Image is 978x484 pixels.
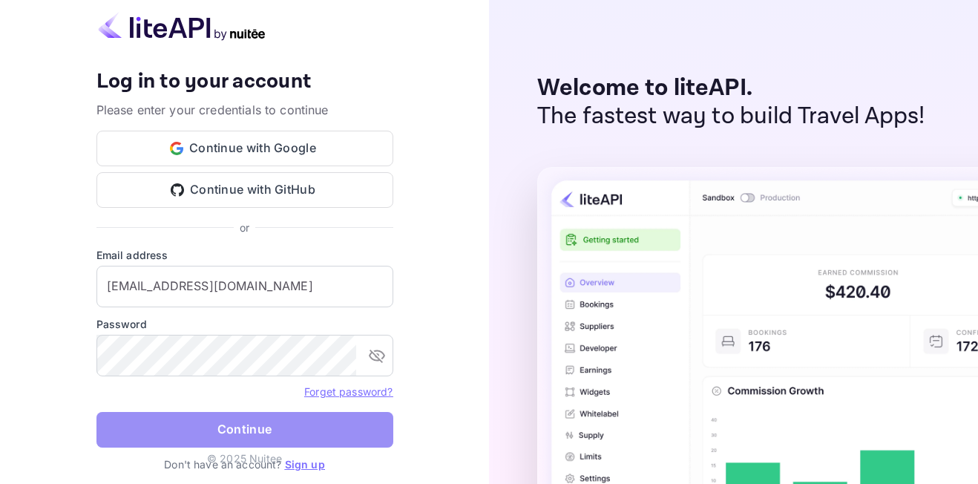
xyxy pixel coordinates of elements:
button: Continue with Google [96,131,393,166]
button: toggle password visibility [362,341,392,370]
label: Email address [96,247,393,263]
a: Forget password? [304,384,393,399]
button: Continue with GitHub [96,172,393,208]
p: The fastest way to build Travel Apps! [537,102,925,131]
p: © 2025 Nuitee [207,451,282,466]
input: Enter your email address [96,266,393,307]
p: Please enter your credentials to continue [96,101,393,119]
p: Don't have an account? [96,457,393,472]
h4: Log in to your account [96,69,393,95]
a: Forget password? [304,385,393,398]
label: Password [96,316,393,332]
p: or [240,220,249,235]
img: liteapi [96,12,267,41]
a: Sign up [285,458,325,471]
button: Continue [96,412,393,448]
p: Welcome to liteAPI. [537,74,925,102]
